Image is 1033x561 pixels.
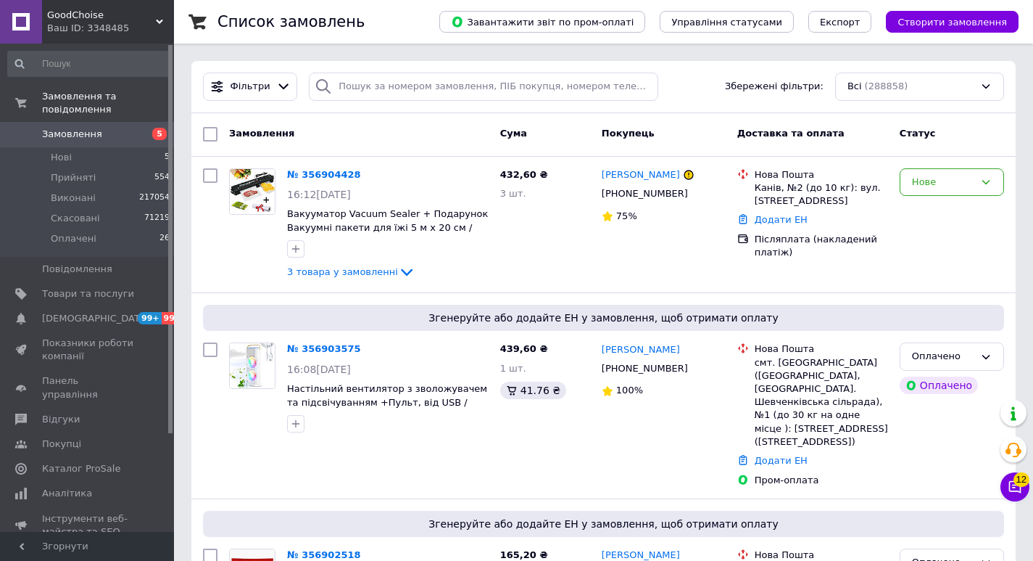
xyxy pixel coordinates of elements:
[755,356,888,449] div: смт. [GEOGRAPHIC_DATA] ([GEOGRAPHIC_DATA], [GEOGRAPHIC_DATA]. Шевченківська сільрада), №1 (до 30 ...
[42,462,120,475] span: Каталог ProSale
[897,17,1007,28] span: Створити замовлення
[847,80,862,94] span: Всі
[287,266,415,277] a: 3 товара у замовленні
[51,151,72,164] span: Нові
[42,263,112,276] span: Повідомлення
[287,383,487,421] a: Настільний вентилятор з зволожувачем та підсвічуванням +Пульт, від USB / Вентилятор подвійний
[755,343,888,356] div: Нова Пошта
[820,17,860,28] span: Експорт
[865,81,908,91] span: (288858)
[1013,472,1029,487] span: 12
[47,22,174,35] div: Ваш ID: 3348485
[755,474,888,487] div: Пром-оплата
[165,151,170,164] span: 5
[599,359,691,378] div: [PHONE_NUMBER]
[42,337,134,363] span: Показники роботи компанії
[42,312,149,325] span: [DEMOGRAPHIC_DATA]
[900,128,936,139] span: Статус
[287,343,361,354] a: № 356903575
[500,128,527,139] span: Cума
[42,374,134,401] span: Панель управління
[42,287,134,300] span: Товари та послуги
[287,266,398,277] span: 3 товара у замовленні
[602,343,680,357] a: [PERSON_NAME]
[500,188,526,199] span: 3 шт.
[51,232,96,245] span: Оплачені
[42,487,92,500] span: Аналітика
[159,232,170,245] span: 26
[230,343,275,388] img: Фото товару
[231,80,270,94] span: Фільтри
[209,311,998,325] span: Згенеруйте або додайте ЕН у замовлення, щоб отримати оплату
[7,51,171,77] input: Пошук
[47,9,156,22] span: GoodChoise
[500,169,548,180] span: 432,60 ₴
[439,11,645,33] button: Завантажити звіт по пром-оплаті
[912,349,974,364] div: Оплачено
[230,169,275,214] img: Фото товару
[602,128,655,139] span: Покупець
[808,11,872,33] button: Експорт
[162,312,186,324] span: 99+
[287,364,351,375] span: 16:08[DATE]
[144,212,170,225] span: 71219
[599,184,691,203] div: [PHONE_NUMBER]
[287,189,351,200] span: 16:12[DATE]
[42,413,80,426] span: Відгуки
[725,80,824,94] span: Збережені фільтри:
[500,382,566,399] div: 41.76 ₴
[138,312,162,324] span: 99+
[602,168,680,182] a: [PERSON_NAME]
[287,208,488,246] a: Вакууматор Vacuum Sealer + Подарунок Вакуумні пакети для їжі 5 м х 20 см / Домашній автоматичний ...
[42,90,174,116] span: Замовлення та повідомлення
[309,73,658,101] input: Пошук за номером замовлення, ПІБ покупця, номером телефону, Email, номером накладної
[912,175,974,190] div: Нове
[287,549,361,560] a: № 356902518
[900,377,978,394] div: Оплачено
[755,214,808,225] a: Додати ЕН
[660,11,794,33] button: Управління статусами
[42,512,134,539] span: Інструменти веб-майстра та SEO
[500,549,548,560] span: 165,20 ₴
[671,17,782,28] span: Управління статусами
[1000,472,1029,501] button: Чат з покупцем12
[500,343,548,354] span: 439,60 ₴
[755,233,888,259] div: Післяплата (накладений платіж)
[51,192,96,205] span: Виконані
[755,168,888,181] div: Нова Пошта
[616,210,637,221] span: 75%
[500,363,526,374] span: 1 шт.
[139,192,170,205] span: 217054
[616,385,643,396] span: 100%
[755,455,808,466] a: Додати ЕН
[287,169,361,180] a: № 356904428
[229,168,275,215] a: Фото товару
[229,343,275,389] a: Фото товару
[755,181,888,208] div: Канів, №2 (до 10 кг): вул. [STREET_ADDRESS]
[886,11,1019,33] button: Створити замовлення
[229,128,294,139] span: Замовлення
[217,13,365,30] h1: Список замовлень
[42,128,102,141] span: Замовлення
[451,15,634,28] span: Завантажити звіт по пром-оплаті
[152,128,167,140] span: 5
[51,212,100,225] span: Скасовані
[42,438,81,451] span: Покупці
[154,171,170,184] span: 554
[871,16,1019,27] a: Створити замовлення
[209,517,998,531] span: Згенеруйте або додайте ЕН у замовлення, щоб отримати оплату
[737,128,845,139] span: Доставка та оплата
[51,171,96,184] span: Прийняті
